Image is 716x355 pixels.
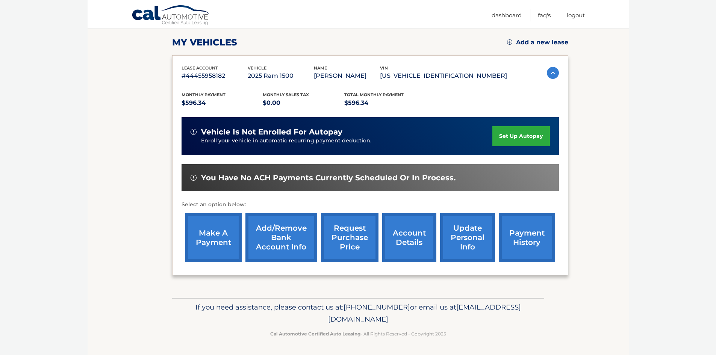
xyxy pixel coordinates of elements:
[440,213,495,262] a: update personal info
[182,71,248,81] p: #44455958182
[344,92,404,97] span: Total Monthly Payment
[263,98,344,108] p: $0.00
[132,5,210,27] a: Cal Automotive
[182,92,226,97] span: Monthly Payment
[507,39,568,46] a: Add a new lease
[567,9,585,21] a: Logout
[248,71,314,81] p: 2025 Ram 1500
[185,213,242,262] a: make a payment
[547,67,559,79] img: accordion-active.svg
[201,173,456,183] span: You have no ACH payments currently scheduled or in process.
[314,71,380,81] p: [PERSON_NAME]
[182,98,263,108] p: $596.34
[314,65,327,71] span: name
[328,303,521,323] span: [EMAIL_ADDRESS][DOMAIN_NAME]
[182,200,559,209] p: Select an option below:
[382,213,436,262] a: account details
[182,65,218,71] span: lease account
[538,9,551,21] a: FAQ's
[201,127,342,137] span: vehicle is not enrolled for autopay
[201,137,493,145] p: Enroll your vehicle in automatic recurring payment deduction.
[177,301,539,325] p: If you need assistance, please contact us at: or email us at
[177,330,539,338] p: - All Rights Reserved - Copyright 2025
[380,71,507,81] p: [US_VEHICLE_IDENTIFICATION_NUMBER]
[492,9,522,21] a: Dashboard
[270,331,360,337] strong: Cal Automotive Certified Auto Leasing
[245,213,317,262] a: Add/Remove bank account info
[344,98,426,108] p: $596.34
[191,175,197,181] img: alert-white.svg
[380,65,388,71] span: vin
[492,126,549,146] a: set up autopay
[248,65,266,71] span: vehicle
[263,92,309,97] span: Monthly sales Tax
[344,303,410,311] span: [PHONE_NUMBER]
[191,129,197,135] img: alert-white.svg
[507,39,512,45] img: add.svg
[321,213,378,262] a: request purchase price
[172,37,237,48] h2: my vehicles
[499,213,555,262] a: payment history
